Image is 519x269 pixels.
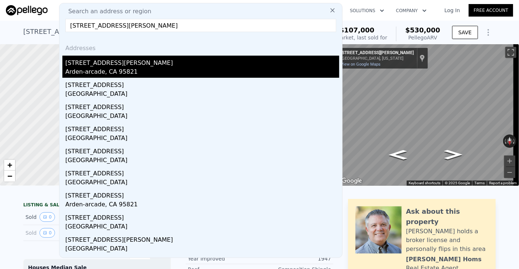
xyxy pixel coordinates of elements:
[62,38,339,56] div: Addresses
[65,188,339,200] div: [STREET_ADDRESS]
[65,200,339,210] div: Arden-arcade, CA 95821
[65,210,339,222] div: [STREET_ADDRESS]
[65,122,339,134] div: [STREET_ADDRESS]
[338,44,519,186] div: Map
[7,171,12,181] span: −
[344,4,390,17] button: Solutions
[489,181,517,185] a: Report a problem
[445,181,470,185] span: © 2025 Google
[504,167,515,178] button: Zoom out
[340,176,364,186] img: Google
[406,206,488,227] div: Ask about this property
[188,255,259,262] div: Year Improved
[25,228,91,238] div: Sold
[65,166,339,178] div: [STREET_ADDRESS]
[65,90,339,100] div: [GEOGRAPHIC_DATA]
[341,56,414,61] div: [GEOGRAPHIC_DATA], [US_STATE]
[65,134,339,144] div: [GEOGRAPHIC_DATA]
[65,100,339,112] div: [STREET_ADDRESS]
[65,56,339,67] div: [STREET_ADDRESS][PERSON_NAME]
[23,202,171,209] div: LISTING & SALE HISTORY
[6,5,48,15] img: Pellego
[474,181,485,185] a: Terms (opens in new tab)
[62,7,151,16] span: Search an address or region
[65,233,339,244] div: [STREET_ADDRESS][PERSON_NAME]
[405,26,440,34] span: $530,000
[507,134,513,148] button: Reset the view
[338,44,519,186] div: Street View
[436,7,469,14] a: Log In
[420,54,425,62] a: Show location on map
[65,222,339,233] div: [GEOGRAPHIC_DATA]
[405,34,440,41] div: Pellego ARV
[390,4,433,17] button: Company
[65,156,339,166] div: [GEOGRAPHIC_DATA]
[505,47,516,58] button: Toggle fullscreen view
[452,26,478,39] button: SAVE
[39,212,55,222] button: View historical data
[437,147,470,161] path: Go West, Shaw St
[65,19,336,32] input: Enter an address, city, region, neighborhood or zip code
[7,160,12,170] span: +
[504,156,515,167] button: Zoom in
[409,181,440,186] button: Keyboard shortcuts
[513,134,517,148] button: Rotate clockwise
[341,62,381,67] a: View on Google Maps
[23,27,230,37] div: [STREET_ADDRESS][PERSON_NAME] , Arden-Arcade , CA 95821
[341,50,414,56] div: [STREET_ADDRESS][PERSON_NAME]
[4,160,15,171] a: Zoom in
[259,255,331,262] div: 1947
[327,34,387,41] div: Off Market, last sold for
[65,67,339,78] div: Arden-arcade, CA 95821
[65,144,339,156] div: [STREET_ADDRESS]
[469,4,513,17] a: Free Account
[65,255,339,266] div: [STREET_ADDRESS]
[25,212,91,222] div: Sold
[65,112,339,122] div: [GEOGRAPHIC_DATA]
[406,255,482,264] div: [PERSON_NAME] Homs
[340,26,375,34] span: $107,000
[381,148,415,162] path: Go East, Shaw St
[65,78,339,90] div: [STREET_ADDRESS]
[340,176,364,186] a: Open this area in Google Maps (opens a new window)
[65,178,339,188] div: [GEOGRAPHIC_DATA]
[503,134,507,148] button: Rotate counterclockwise
[481,25,496,40] button: Show Options
[65,244,339,255] div: [GEOGRAPHIC_DATA]
[406,227,488,254] div: [PERSON_NAME] holds a broker license and personally flips in this area
[4,171,15,182] a: Zoom out
[39,228,55,238] button: View historical data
